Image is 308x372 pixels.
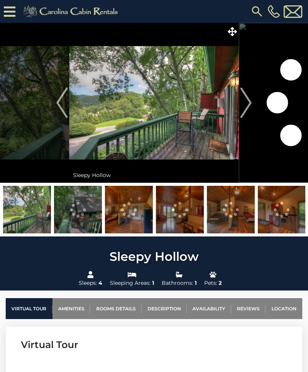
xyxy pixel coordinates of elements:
a: Availability [187,298,231,319]
img: arrow [240,88,252,118]
a: Rooms Details [90,298,141,319]
img: 163260937 [156,186,204,233]
h3: Virtual Tour [21,338,287,351]
a: Description [141,298,187,319]
a: Amenities [52,298,90,319]
button: Next [239,23,253,183]
a: Virtual Tour [6,298,52,319]
button: Previous [55,23,69,183]
img: arrow [56,88,68,118]
a: Reviews [231,298,266,319]
div: Sleepy Hollow [69,168,239,183]
img: 163260939 [54,186,102,233]
img: 163260933 [207,186,255,233]
a: [PHONE_NUMBER] [266,5,282,18]
a: Location [265,298,302,319]
img: 163260943 [105,186,153,233]
img: 163260934 [258,186,306,233]
img: search-regular.svg [250,5,264,18]
img: Khaki-logo.png [19,4,124,19]
img: 163260932 [3,186,51,233]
